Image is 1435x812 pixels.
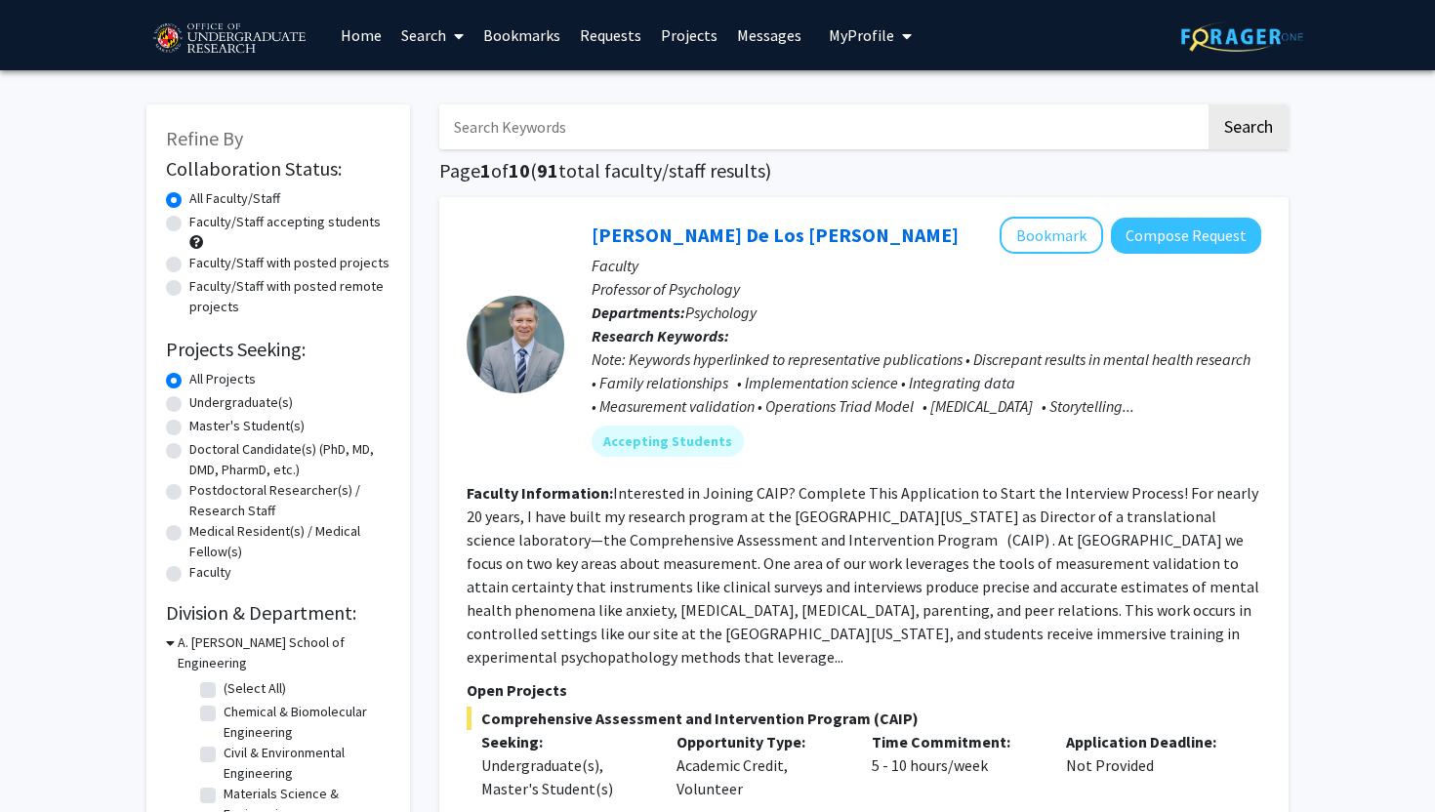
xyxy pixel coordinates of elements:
[1111,218,1261,254] button: Compose Request to Andres De Los Reyes
[1209,104,1289,149] button: Search
[481,753,647,800] div: Undergraduate(s), Master's Student(s)
[676,730,842,753] p: Opportunity Type:
[473,1,570,69] a: Bookmarks
[509,158,530,183] span: 10
[439,159,1289,183] h1: Page of ( total faculty/staff results)
[1066,730,1232,753] p: Application Deadline:
[481,730,647,753] p: Seeking:
[189,392,293,413] label: Undergraduate(s)
[331,1,391,69] a: Home
[189,276,390,317] label: Faculty/Staff with posted remote projects
[1000,217,1103,254] button: Add Andres De Los Reyes to Bookmarks
[857,730,1052,800] div: 5 - 10 hours/week
[189,253,389,273] label: Faculty/Staff with posted projects
[189,369,256,389] label: All Projects
[166,338,390,361] h2: Projects Seeking:
[224,743,386,784] label: Civil & Environmental Engineering
[592,426,744,457] mat-chip: Accepting Students
[15,724,83,797] iframe: Chat
[166,157,390,181] h2: Collaboration Status:
[189,480,390,521] label: Postdoctoral Researcher(s) / Research Staff
[592,277,1261,301] p: Professor of Psychology
[467,678,1261,702] p: Open Projects
[391,1,473,69] a: Search
[189,562,231,583] label: Faculty
[1181,21,1303,52] img: ForagerOne Logo
[592,326,729,345] b: Research Keywords:
[439,104,1206,149] input: Search Keywords
[189,188,280,209] label: All Faculty/Staff
[166,601,390,625] h2: Division & Department:
[189,439,390,480] label: Doctoral Candidate(s) (PhD, MD, DMD, PharmD, etc.)
[727,1,811,69] a: Messages
[1051,730,1247,800] div: Not Provided
[592,223,959,247] a: [PERSON_NAME] De Los [PERSON_NAME]
[592,254,1261,277] p: Faculty
[662,730,857,800] div: Academic Credit, Volunteer
[224,678,286,699] label: (Select All)
[829,25,894,45] span: My Profile
[872,730,1038,753] p: Time Commitment:
[651,1,727,69] a: Projects
[570,1,651,69] a: Requests
[189,521,390,562] label: Medical Resident(s) / Medical Fellow(s)
[146,15,311,63] img: University of Maryland Logo
[480,158,491,183] span: 1
[467,483,613,503] b: Faculty Information:
[592,303,685,322] b: Departments:
[189,212,381,232] label: Faculty/Staff accepting students
[685,303,757,322] span: Psychology
[224,702,386,743] label: Chemical & Biomolecular Engineering
[467,483,1259,667] fg-read-more: Interested in Joining CAIP? Complete This Application to Start the Interview Process! For nearly ...
[467,707,1261,730] span: Comprehensive Assessment and Intervention Program (CAIP)
[178,632,390,673] h3: A. [PERSON_NAME] School of Engineering
[166,126,243,150] span: Refine By
[592,347,1261,418] div: Note: Keywords hyperlinked to representative publications • Discrepant results in mental health r...
[189,416,305,436] label: Master's Student(s)
[537,158,558,183] span: 91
